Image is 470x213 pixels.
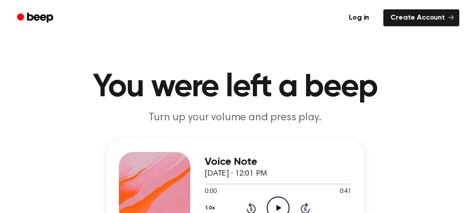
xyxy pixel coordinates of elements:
span: [DATE] · 12:01 PM [205,170,267,178]
h3: Voice Note [205,156,351,168]
a: Beep [11,9,61,27]
p: Turn up your volume and press play. [63,111,407,125]
span: 0:00 [205,187,216,197]
a: Log in [340,8,378,28]
span: 0:41 [340,187,351,197]
h1: You were left a beep [11,71,459,103]
a: Create Account [383,9,459,26]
